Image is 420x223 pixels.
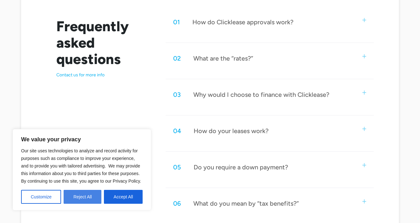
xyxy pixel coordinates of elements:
img: small plus [362,18,366,22]
p: Contact us for more info [56,72,150,78]
div: 03 [173,91,181,99]
div: We value your privacy [13,129,151,210]
img: small plus [362,163,366,167]
div: 02 [173,54,181,62]
div: 06 [173,199,181,208]
div: 05 [173,163,181,171]
div: 01 [173,18,180,26]
h2: Frequently asked questions [56,18,150,67]
button: Reject All [64,190,101,204]
div: What are the “rates?” [193,54,253,62]
div: 04 [173,127,181,135]
img: small plus [362,54,366,58]
button: Customize [21,190,61,204]
button: Accept All [104,190,143,204]
div: Do you require a down payment? [194,163,288,171]
div: How do Clicklease approvals work? [192,18,293,26]
img: small plus [362,127,366,131]
div: Why would I choose to finance with Clicklease? [193,91,329,99]
div: What do you mean by “tax benefits?” [193,199,299,208]
p: We value your privacy [21,136,143,143]
div: How do your leases work? [194,127,269,135]
span: Our site uses technologies to analyze and record activity for purposes such as compliance to impr... [21,148,141,184]
img: small plus [362,91,366,95]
